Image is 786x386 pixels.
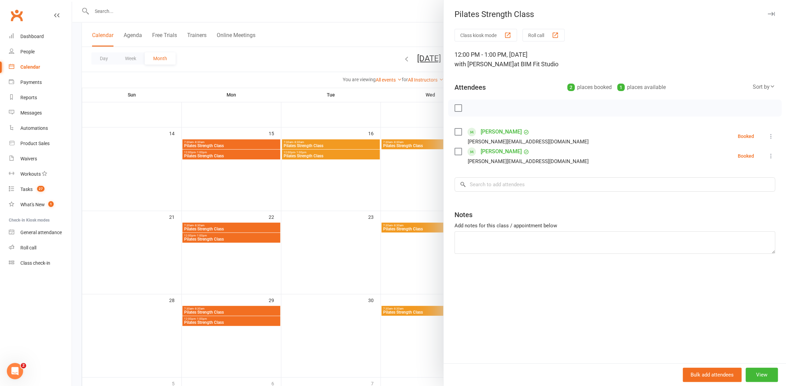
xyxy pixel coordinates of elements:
[20,171,41,177] div: Workouts
[9,105,72,121] a: Messages
[567,84,575,91] div: 2
[514,60,558,68] span: at BIM Fit Studio
[522,29,565,41] button: Roll call
[454,60,514,68] span: with [PERSON_NAME]
[9,136,72,151] a: Product Sales
[9,240,72,256] a: Roll call
[617,83,666,92] div: places available
[9,166,72,182] a: Workouts
[481,146,522,157] a: [PERSON_NAME]
[9,29,72,44] a: Dashboard
[454,50,775,69] div: 12:00 PM - 1:00 PM, [DATE]
[454,210,472,220] div: Notes
[444,10,786,19] div: Pilates Strength Class
[8,7,25,24] a: Clubworx
[9,151,72,166] a: Waivers
[454,222,775,230] div: Add notes for this class / appointment below
[21,363,26,368] span: 2
[7,363,23,379] iframe: Intercom live chat
[48,201,54,207] span: 1
[481,126,522,137] a: [PERSON_NAME]
[753,83,775,91] div: Sort by
[20,141,50,146] div: Product Sales
[20,230,62,235] div: General attendance
[9,44,72,59] a: People
[9,59,72,75] a: Calendar
[9,256,72,271] a: Class kiosk mode
[9,90,72,105] a: Reports
[20,110,42,116] div: Messages
[9,225,72,240] a: General attendance kiosk mode
[20,187,33,192] div: Tasks
[617,84,625,91] div: 1
[746,368,778,382] button: View
[20,125,48,131] div: Automations
[20,202,45,207] div: What's New
[567,83,612,92] div: places booked
[20,156,37,161] div: Waivers
[20,34,44,39] div: Dashboard
[454,177,775,192] input: Search to add attendees
[20,260,50,266] div: Class check-in
[468,157,589,166] div: [PERSON_NAME][EMAIL_ADDRESS][DOMAIN_NAME]
[20,80,42,85] div: Payments
[9,197,72,212] a: What's New1
[20,245,36,250] div: Roll call
[9,75,72,90] a: Payments
[37,186,44,192] span: 27
[9,182,72,197] a: Tasks 27
[9,121,72,136] a: Automations
[468,137,589,146] div: [PERSON_NAME][EMAIL_ADDRESS][DOMAIN_NAME]
[454,83,486,92] div: Attendees
[738,134,754,139] div: Booked
[20,49,35,54] div: People
[454,29,517,41] button: Class kiosk mode
[20,95,37,100] div: Reports
[683,368,742,382] button: Bulk add attendees
[738,154,754,158] div: Booked
[20,64,40,70] div: Calendar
